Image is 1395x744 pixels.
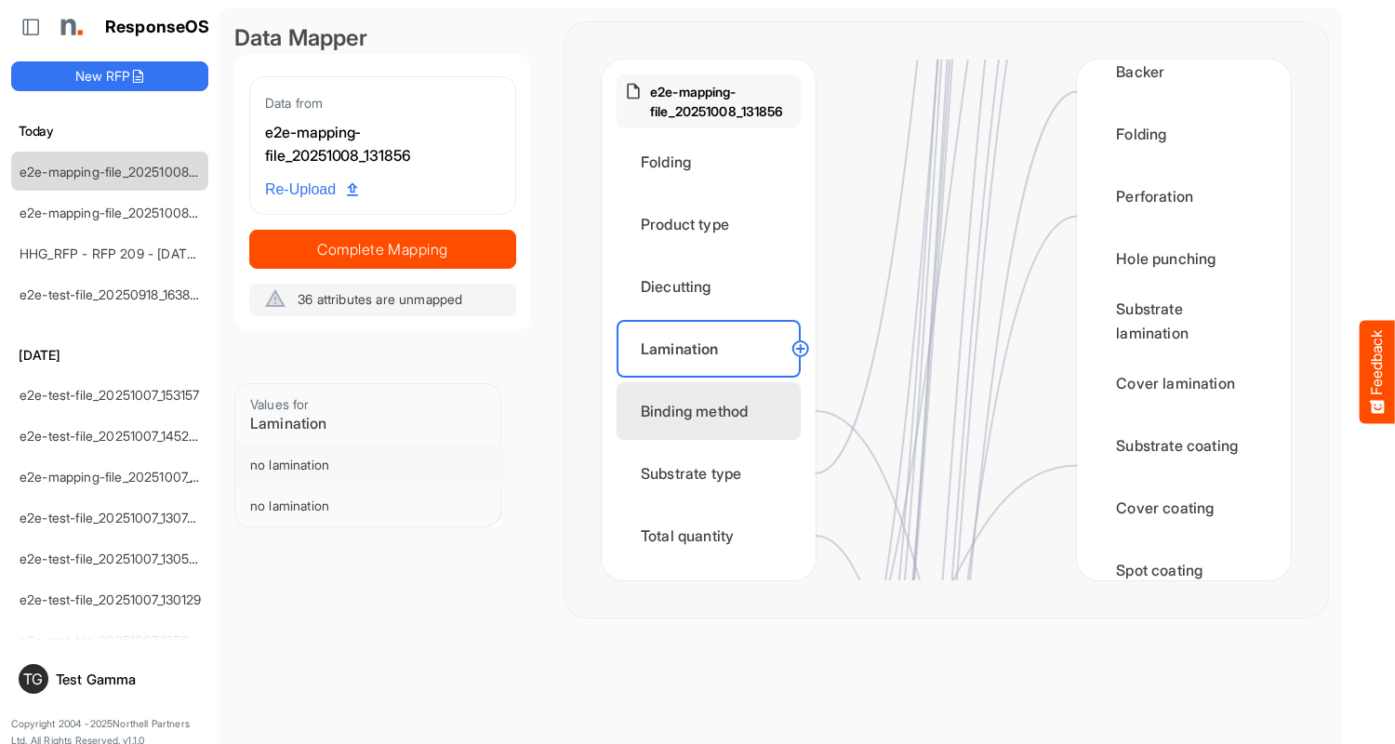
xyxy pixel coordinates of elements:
div: Folding [1092,105,1276,163]
div: Substrate type [617,445,801,502]
a: e2e-test-file_20251007_153157 [20,387,200,403]
span: 36 attributes are unmapped [298,291,462,307]
div: Total quantity [617,507,801,565]
div: Perforation [1092,167,1276,225]
h6: Today [11,121,208,141]
span: Re-Upload [265,178,358,202]
div: Substrate lamination [1092,292,1276,350]
div: Test Gamma [56,672,201,686]
a: e2e-test-file_20251007_145239 [20,428,205,444]
div: Data Mapper [234,22,531,54]
div: Binding method [617,382,801,440]
div: no lamination [250,456,496,474]
div: Spot coating [1092,541,1276,599]
a: e2e-test-file_20251007_130129 [20,591,202,607]
button: New RFP [11,61,208,91]
div: Folding [617,133,801,191]
a: Re-Upload [258,172,365,207]
span: Lamination [250,414,327,432]
a: e2e-mapping-file_20251008_131648 [20,205,233,220]
a: HHG_RFP - RFP 209 - [DATE] - ROS TEST 3 (LITE) (2) [20,246,345,261]
div: Diecutting [617,258,801,315]
h6: [DATE] [11,345,208,365]
div: Cover coating [1092,479,1276,537]
span: Values for [250,396,310,412]
button: Complete Mapping [249,230,516,269]
span: Complete Mapping [250,236,515,262]
div: Substrate coating [1092,417,1276,474]
div: Hole punching [1092,230,1276,287]
a: e2e-mapping-file_20251007_133137 [20,469,229,485]
a: e2e-test-file_20251007_130749 [20,510,204,525]
button: Feedback [1360,321,1395,424]
img: Northell [51,8,88,46]
div: Cover lamination [1092,354,1276,412]
div: no lamination [250,497,496,515]
span: TG [23,671,43,686]
a: e2e-mapping-file_20251008_131856 [20,164,232,179]
a: e2e-test-file_20250918_163829 (1) (2) [20,286,241,302]
div: e2e-mapping-file_20251008_131856 [265,121,500,168]
div: Data from [265,92,500,113]
div: Flat size width [617,569,801,627]
div: Product type [617,195,801,253]
p: e2e-mapping-file_20251008_131856 [650,82,793,121]
h1: ResponseOS [105,18,210,37]
div: Lamination [617,320,801,378]
a: e2e-test-file_20251007_130500 [20,551,206,566]
div: Backer [1092,43,1276,100]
